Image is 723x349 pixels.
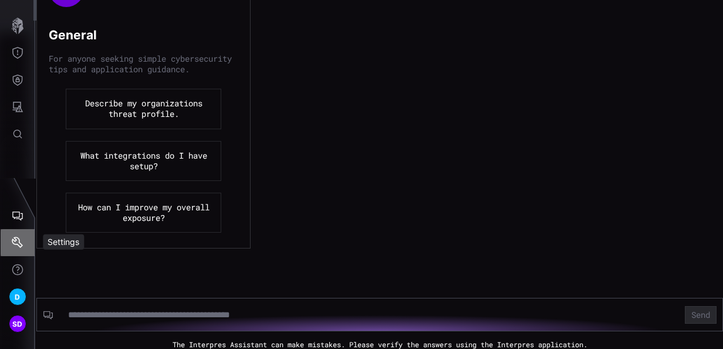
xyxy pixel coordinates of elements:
[685,306,717,324] button: Send
[36,340,723,348] div: The Interpres Assistant can make mistakes. Please verify the answers using the Interpres applicat...
[1,310,35,337] button: SD
[43,234,84,250] div: Settings
[49,18,97,43] h2: General
[15,291,20,303] span: D
[1,283,35,310] button: D
[66,193,221,233] button: How can I improve my overall exposure?
[66,89,221,129] button: Describe my organizations threat profile.
[66,141,221,181] button: What integrations do I have setup?
[12,318,23,330] span: SD
[49,53,238,75] p: For anyone seeking simple cybersecurity tips and application guidance.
